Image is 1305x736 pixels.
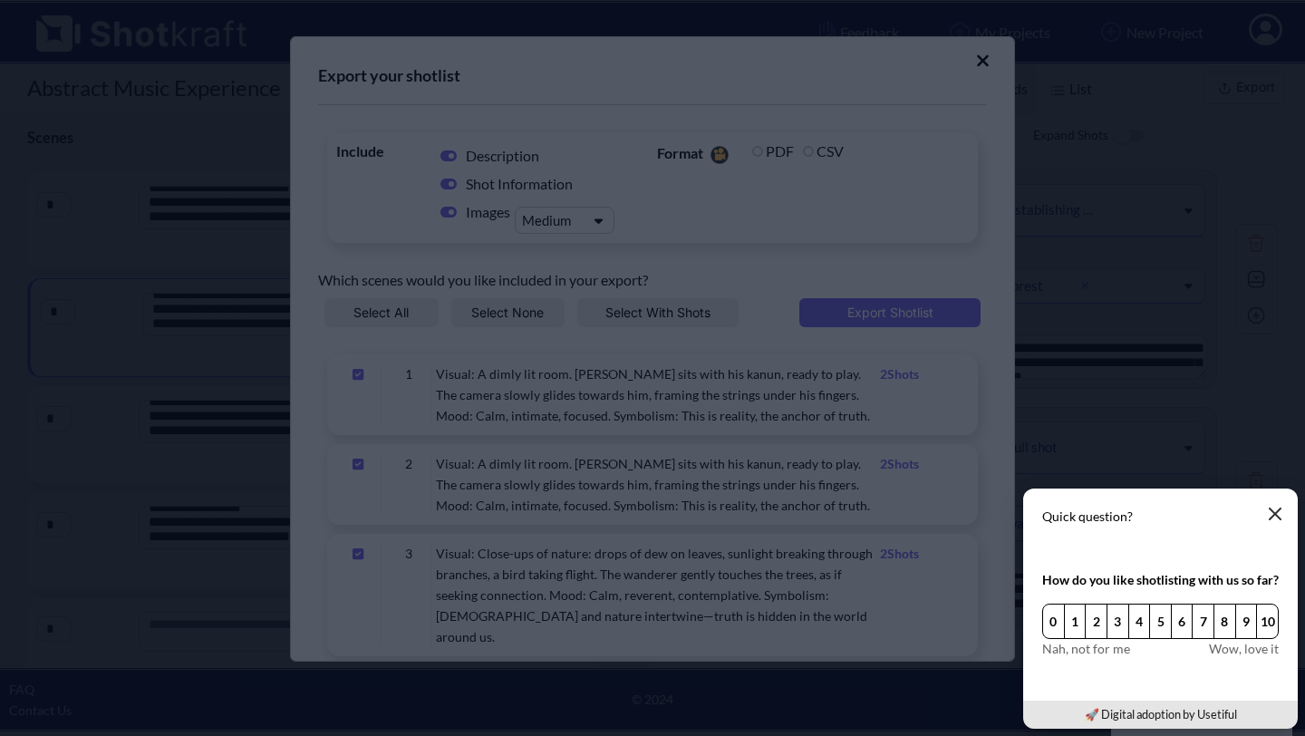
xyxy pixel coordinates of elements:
button: 7 [1192,604,1214,639]
button: 0 [1042,604,1065,639]
button: 5 [1149,604,1172,639]
span: Wow, love it [1209,639,1279,658]
span: Nah, not for me [1042,639,1130,658]
button: 9 [1235,604,1258,639]
button: 2 [1085,604,1107,639]
button: 1 [1064,604,1087,639]
button: 8 [1213,604,1236,639]
button: 10 [1256,604,1279,639]
button: 3 [1107,604,1129,639]
a: 🚀 Digital adoption by Usetiful [1085,707,1237,721]
div: How do you like shotlisting with us so far? [1042,570,1279,589]
button: 4 [1128,604,1151,639]
p: Quick question? [1042,508,1279,526]
div: Online [14,15,168,29]
button: 6 [1171,604,1194,639]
